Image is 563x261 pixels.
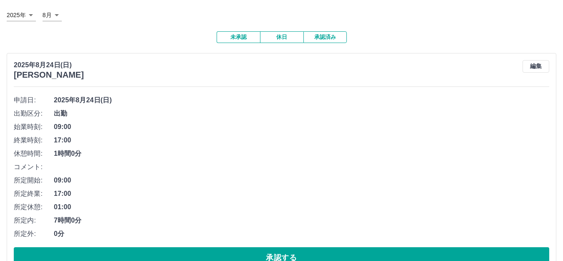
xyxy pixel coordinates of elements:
p: 2025年8月24日(日) [14,60,84,70]
span: 所定内: [14,215,54,226]
button: 承認済み [303,31,347,43]
span: 09:00 [54,122,549,132]
span: 0分 [54,229,549,239]
button: 休日 [260,31,303,43]
span: 申請日: [14,95,54,105]
button: 未承認 [217,31,260,43]
div: 2025年 [7,9,36,21]
span: 出勤区分: [14,109,54,119]
span: 01:00 [54,202,549,212]
span: 17:00 [54,135,549,145]
span: 終業時刻: [14,135,54,145]
span: 7時間0分 [54,215,549,226]
div: 8月 [43,9,62,21]
span: 所定外: [14,229,54,239]
span: 休憩時間: [14,149,54,159]
span: 出勤 [54,109,549,119]
span: 2025年8月24日(日) [54,95,549,105]
span: コメント: [14,162,54,172]
span: 1時間0分 [54,149,549,159]
span: 所定開始: [14,175,54,185]
button: 編集 [523,60,549,73]
span: 始業時刻: [14,122,54,132]
span: 17:00 [54,189,549,199]
span: 所定休憩: [14,202,54,212]
span: 所定終業: [14,189,54,199]
h3: [PERSON_NAME] [14,70,84,80]
span: 09:00 [54,175,549,185]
